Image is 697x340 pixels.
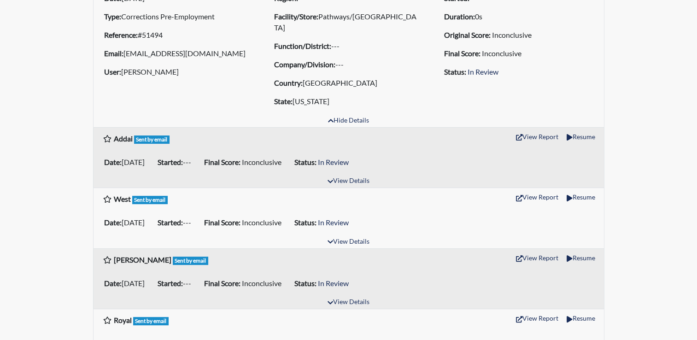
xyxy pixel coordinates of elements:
button: View Report [512,129,562,144]
b: State: [274,97,293,106]
b: Date: [104,158,122,166]
span: Sent by email [173,257,209,265]
button: View Report [512,190,562,204]
li: #51494 [100,28,257,42]
b: Final Score: [204,158,240,166]
button: View Details [323,296,374,309]
li: [US_STATE] [270,94,427,109]
b: West [114,194,131,203]
span: In Review [318,218,349,227]
b: Final Score: [204,279,240,287]
li: [PERSON_NAME] [100,64,257,79]
li: --- [154,276,200,291]
button: View Details [323,236,374,248]
button: View Report [512,251,562,265]
b: User: [104,67,121,76]
b: Reference: [104,30,138,39]
b: Duration: [444,12,475,21]
b: Started: [158,218,183,227]
b: Status: [294,158,316,166]
li: 0s [440,9,597,24]
span: Sent by email [132,196,168,204]
span: In Review [468,67,498,76]
button: Resume [562,129,599,144]
b: Facility/Store: [274,12,318,21]
li: [EMAIL_ADDRESS][DOMAIN_NAME] [100,46,257,61]
b: Royal [114,316,132,324]
li: [DATE] [100,155,154,170]
button: Resume [562,190,599,204]
li: [DATE] [100,276,154,291]
button: Resume [562,251,599,265]
b: Date: [104,218,122,227]
button: View Details [323,175,374,188]
b: Email: [104,49,123,58]
b: Status: [294,218,316,227]
li: --- [154,215,200,230]
li: Pathways/[GEOGRAPHIC_DATA] [270,9,427,35]
button: Resume [562,311,599,325]
span: In Review [318,158,349,166]
b: Function/District: [274,41,331,50]
span: Sent by email [133,317,169,325]
b: Status: [294,279,316,287]
span: Sent by email [134,135,170,144]
b: Company/Division: [274,60,335,69]
b: Addai [114,134,133,143]
b: Started: [158,158,183,166]
li: --- [270,57,427,72]
span: Inconclusive [242,218,281,227]
button: Hide Details [324,115,373,127]
b: Original Score: [444,30,491,39]
span: In Review [318,279,349,287]
b: Country: [274,78,303,87]
li: Corrections Pre-Employment [100,9,257,24]
span: Inconclusive [242,158,281,166]
li: --- [154,155,200,170]
b: Final Score: [444,49,480,58]
b: Final Score: [204,218,240,227]
span: Inconclusive [242,279,281,287]
span: Inconclusive [482,49,521,58]
li: [GEOGRAPHIC_DATA] [270,76,427,90]
b: Started: [158,279,183,287]
li: [DATE] [100,215,154,230]
b: Status: [444,67,466,76]
b: Date: [104,279,122,287]
span: Inconclusive [492,30,532,39]
b: Type: [104,12,121,21]
button: View Report [512,311,562,325]
li: --- [270,39,427,53]
b: [PERSON_NAME] [114,255,171,264]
